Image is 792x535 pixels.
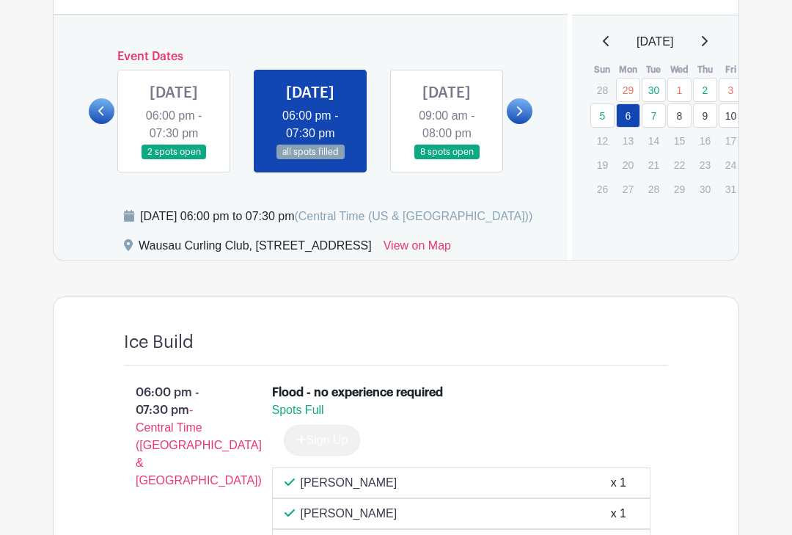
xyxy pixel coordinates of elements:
a: 1 [667,78,692,102]
p: 22 [667,153,692,176]
a: 7 [642,103,666,128]
th: Fri [718,62,744,77]
a: 29 [616,78,640,102]
th: Thu [692,62,718,77]
p: 23 [693,153,717,176]
h4: Ice Build [124,332,194,353]
th: Sun [590,62,615,77]
p: 19 [590,153,615,176]
a: View on Map [384,237,451,261]
p: 27 [616,178,640,200]
span: - Central Time ([GEOGRAPHIC_DATA] & [GEOGRAPHIC_DATA]) [136,404,262,487]
a: 9 [693,103,717,128]
p: 17 [719,129,743,152]
div: [DATE] 06:00 pm to 07:30 pm [140,208,532,225]
p: 29 [667,178,692,200]
p: [PERSON_NAME] [301,505,397,523]
p: 06:00 pm - 07:30 pm [100,378,249,495]
a: 8 [667,103,692,128]
p: 31 [719,178,743,200]
p: 14 [642,129,666,152]
p: 28 [642,178,666,200]
p: 12 [590,129,615,152]
div: x 1 [611,505,626,523]
div: Flood - no experience required [272,384,443,401]
p: 24 [719,153,743,176]
th: Tue [641,62,667,77]
p: 26 [590,178,615,200]
th: Wed [667,62,692,77]
p: 21 [642,153,666,176]
span: (Central Time (US & [GEOGRAPHIC_DATA])) [294,210,532,222]
a: 6 [616,103,640,128]
div: x 1 [611,474,626,492]
p: 20 [616,153,640,176]
p: 16 [693,129,717,152]
span: [DATE] [637,33,673,51]
p: 13 [616,129,640,152]
a: 30 [642,78,666,102]
a: 5 [590,103,615,128]
a: 2 [693,78,717,102]
th: Mon [615,62,641,77]
h6: Event Dates [114,50,507,64]
span: Spots Full [272,404,324,416]
p: 15 [667,129,692,152]
p: 28 [590,79,615,101]
div: Wausau Curling Club, [STREET_ADDRESS] [139,237,372,261]
p: 30 [693,178,717,200]
a: 3 [719,78,743,102]
a: 10 [719,103,743,128]
p: [PERSON_NAME] [301,474,397,492]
